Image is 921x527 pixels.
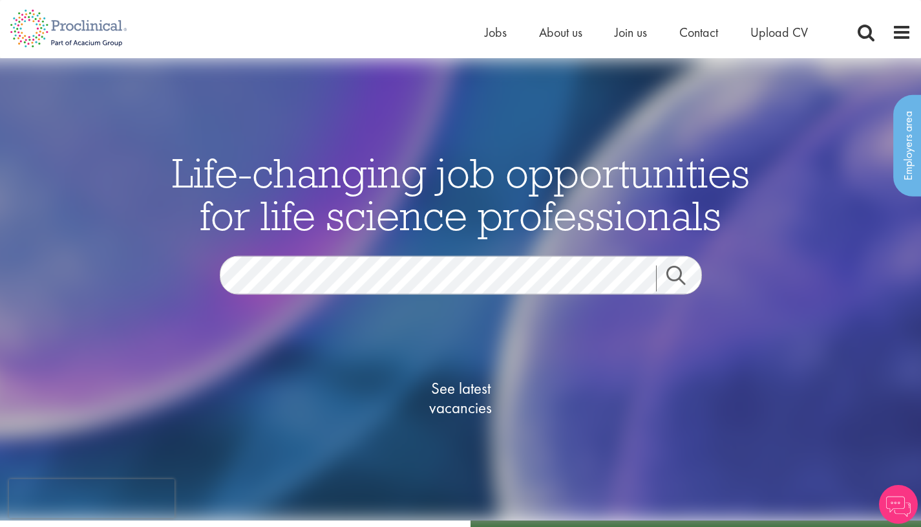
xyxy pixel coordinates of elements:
a: About us [539,24,582,41]
img: Chatbot [879,485,918,524]
iframe: reCAPTCHA [9,479,175,518]
a: Upload CV [750,24,808,41]
span: Life-changing job opportunities for life science professionals [172,147,750,241]
a: Contact [679,24,718,41]
a: Jobs [485,24,507,41]
a: Join us [615,24,647,41]
a: See latestvacancies [396,327,525,469]
span: See latest vacancies [396,379,525,418]
a: Job search submit button [656,266,712,292]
